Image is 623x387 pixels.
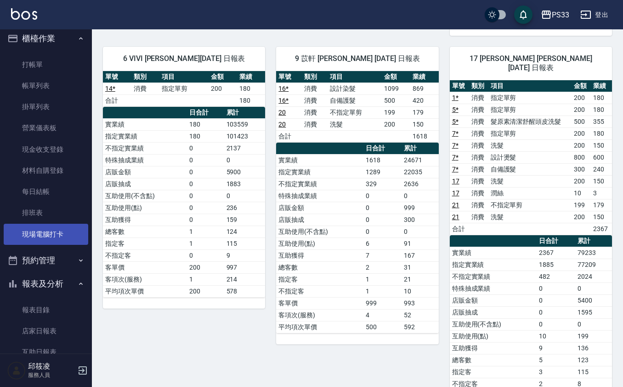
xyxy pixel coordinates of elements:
[469,163,488,175] td: 消費
[382,106,410,118] td: 199
[382,94,410,106] td: 500
[187,154,224,166] td: 0
[363,249,402,261] td: 7
[537,6,573,24] button: PS33
[537,247,575,259] td: 2367
[103,273,187,285] td: 客項次(服務)
[402,321,438,333] td: 592
[469,151,488,163] td: 消費
[187,238,224,249] td: 1
[575,318,612,330] td: 0
[469,175,488,187] td: 消費
[224,190,266,202] td: 0
[131,83,160,94] td: 消費
[537,235,575,247] th: 日合計
[276,273,363,285] td: 指定客
[591,187,612,199] td: 3
[103,166,187,178] td: 店販金額
[103,202,187,214] td: 互助使用(點)
[28,371,75,379] p: 服務人員
[488,92,572,104] td: 指定單剪
[450,247,537,259] td: 實業績
[450,259,537,271] td: 指定實業績
[575,330,612,342] td: 199
[469,104,488,116] td: 消費
[572,127,591,139] td: 200
[575,259,612,271] td: 77209
[402,285,438,297] td: 10
[363,143,402,155] th: 日合計
[103,154,187,166] td: 特殊抽成業績
[276,214,363,226] td: 店販抽成
[131,71,160,83] th: 類別
[224,142,266,154] td: 2137
[402,143,438,155] th: 累計
[187,166,224,178] td: 0
[575,306,612,318] td: 1595
[450,282,537,294] td: 特殊抽成業績
[276,297,363,309] td: 客單價
[224,249,266,261] td: 9
[410,83,439,94] td: 869
[488,116,572,127] td: 髮原素清潔舒醒頭皮洗髮
[488,211,572,223] td: 洗髮
[103,190,187,202] td: 互助使用(不含點)
[572,175,591,187] td: 200
[450,271,537,282] td: 不指定實業績
[276,261,363,273] td: 總客數
[488,151,572,163] td: 設計燙髮
[537,330,575,342] td: 10
[103,130,187,142] td: 指定實業績
[103,107,265,298] table: a dense table
[488,175,572,187] td: 洗髮
[577,6,612,23] button: 登出
[278,121,286,128] a: 20
[488,199,572,211] td: 不指定單剪
[572,199,591,211] td: 199
[450,342,537,354] td: 互助獲得
[575,271,612,282] td: 2024
[4,96,88,117] a: 掛單列表
[363,285,402,297] td: 1
[159,71,209,83] th: 項目
[4,117,88,138] a: 營業儀表板
[537,271,575,282] td: 482
[452,201,459,209] a: 21
[591,104,612,116] td: 180
[328,94,382,106] td: 自備護髮
[572,211,591,223] td: 200
[572,187,591,199] td: 10
[363,190,402,202] td: 0
[450,354,537,366] td: 總客數
[450,366,537,378] td: 指定客
[591,175,612,187] td: 150
[187,107,224,119] th: 日合計
[224,107,266,119] th: 累計
[287,54,427,63] span: 9 苡軒 [PERSON_NAME] [DATE] 日報表
[591,127,612,139] td: 180
[103,226,187,238] td: 總客數
[276,238,363,249] td: 互助使用(點)
[302,118,328,130] td: 消費
[591,211,612,223] td: 150
[450,330,537,342] td: 互助使用(點)
[537,306,575,318] td: 0
[363,309,402,321] td: 4
[410,106,439,118] td: 179
[224,273,266,285] td: 214
[572,116,591,127] td: 500
[103,249,187,261] td: 不指定客
[514,6,532,24] button: save
[591,139,612,151] td: 150
[402,178,438,190] td: 2636
[103,214,187,226] td: 互助獲得
[402,297,438,309] td: 993
[591,199,612,211] td: 179
[328,71,382,83] th: 項目
[276,202,363,214] td: 店販金額
[402,154,438,166] td: 24671
[187,202,224,214] td: 0
[469,80,488,92] th: 類別
[402,226,438,238] td: 0
[410,94,439,106] td: 420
